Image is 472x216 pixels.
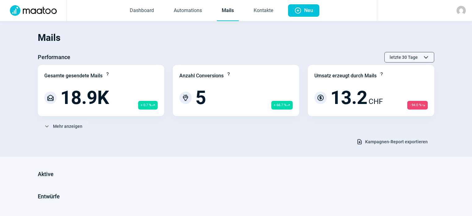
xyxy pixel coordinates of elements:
[271,101,293,110] span: + 66.7 %
[249,1,278,21] a: Kontakte
[38,52,70,62] h3: Performance
[390,52,418,62] span: letzte 30 Tage
[38,192,60,201] h3: Entwürfe
[314,72,377,80] div: Umsatz erzeugt durch Mails
[407,101,428,110] span: - 94.0 %
[217,1,239,21] a: Mails
[38,121,89,132] button: Mehr anzeigen
[125,1,159,21] a: Dashboard
[138,101,158,110] span: + 0.7 %
[38,169,54,179] h3: Aktive
[369,96,383,107] span: CHF
[304,4,313,17] span: Neu
[288,4,319,17] button: Neu
[38,27,434,48] h1: Mails
[365,137,428,147] span: Kampagnen-Report exportieren
[169,1,207,21] a: Automations
[195,89,206,107] span: 5
[457,6,466,15] img: avatar
[60,89,109,107] span: 18.9K
[179,72,224,80] div: Anzahl Conversions
[6,5,60,16] img: Logo
[53,121,82,131] span: Mehr anzeigen
[350,136,434,147] button: Kampagnen-Report exportieren
[330,89,367,107] span: 13.2
[44,72,103,80] div: Gesamte gesendete Mails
